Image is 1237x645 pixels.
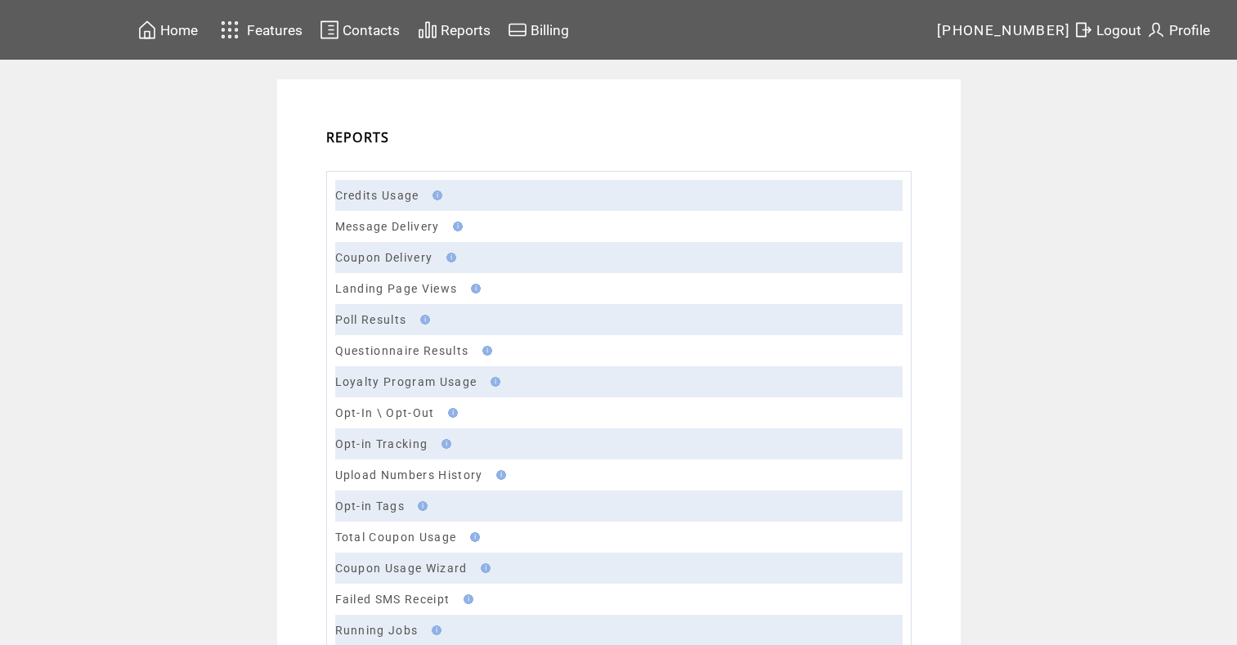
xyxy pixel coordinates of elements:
a: Upload Numbers History [335,468,483,482]
img: help.gif [466,284,481,293]
a: Running Jobs [335,624,419,637]
a: Opt-In \ Opt-Out [335,406,435,419]
a: Opt-in Tracking [335,437,428,450]
a: Reports [415,17,493,43]
span: Home [160,22,198,38]
a: Credits Usage [335,189,419,202]
img: help.gif [486,377,500,387]
span: Billing [531,22,569,38]
img: help.gif [443,408,458,418]
img: contacts.svg [320,20,339,40]
a: Features [213,14,306,46]
img: help.gif [413,501,428,511]
span: Features [247,22,303,38]
img: home.svg [137,20,157,40]
img: help.gif [476,563,491,573]
a: Message Delivery [335,220,440,233]
a: Coupon Delivery [335,251,433,264]
span: REPORTS [326,128,390,146]
a: Home [135,17,200,43]
a: Billing [505,17,571,43]
img: help.gif [428,190,442,200]
a: Coupon Usage Wizard [335,562,468,575]
img: exit.svg [1073,20,1093,40]
img: help.gif [415,315,430,325]
a: Failed SMS Receipt [335,593,450,606]
img: help.gif [441,253,456,262]
a: Loyalty Program Usage [335,375,477,388]
img: help.gif [448,222,463,231]
a: Profile [1144,17,1212,43]
span: Logout [1096,22,1141,38]
img: help.gif [437,439,451,449]
img: help.gif [465,532,480,542]
img: help.gif [491,470,506,480]
a: Contacts [317,17,402,43]
a: Logout [1071,17,1144,43]
img: help.gif [459,594,473,604]
a: Opt-in Tags [335,499,406,513]
img: creidtcard.svg [508,20,527,40]
span: Profile [1169,22,1210,38]
img: help.gif [477,346,492,356]
img: features.svg [216,16,244,43]
a: Landing Page Views [335,282,458,295]
span: Contacts [343,22,400,38]
a: Total Coupon Usage [335,531,457,544]
img: profile.svg [1146,20,1166,40]
img: chart.svg [418,20,437,40]
span: Reports [441,22,491,38]
a: Poll Results [335,313,407,326]
img: help.gif [427,625,441,635]
span: [PHONE_NUMBER] [937,22,1071,38]
a: Questionnaire Results [335,344,469,357]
